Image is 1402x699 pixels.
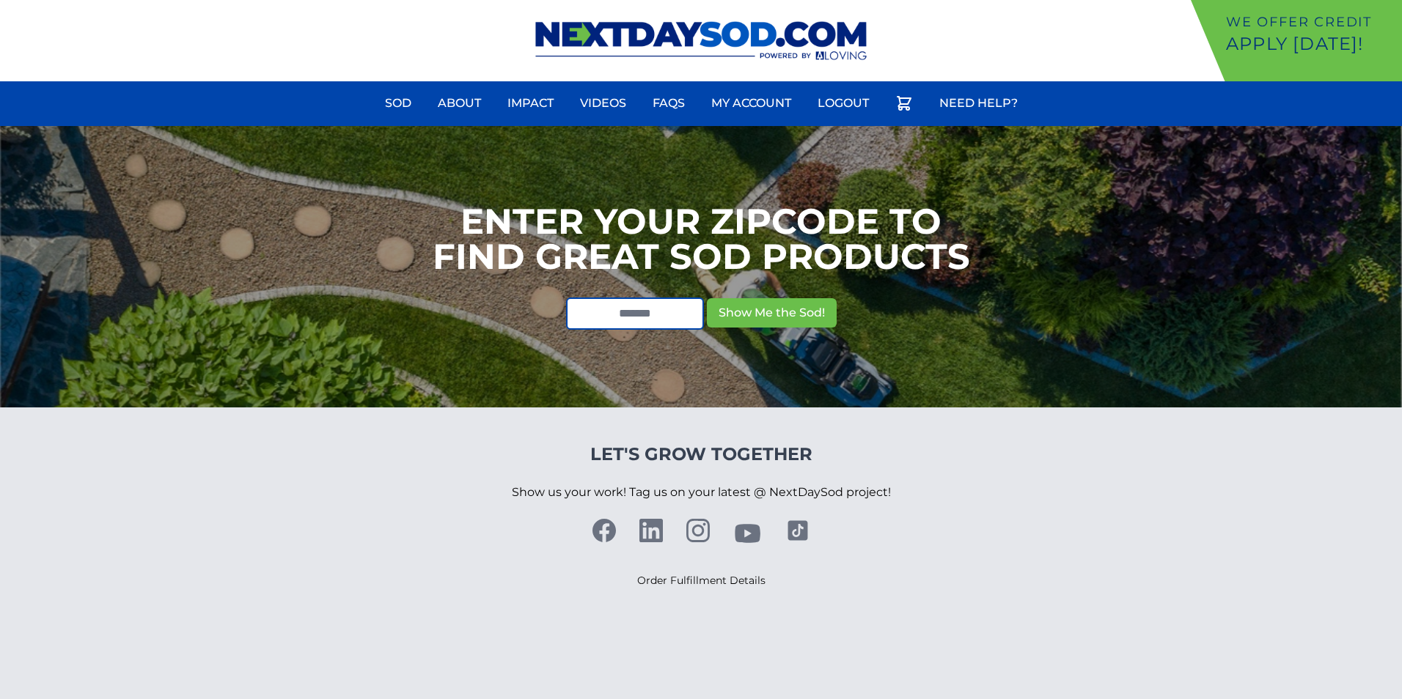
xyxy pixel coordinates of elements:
[512,466,891,519] p: Show us your work! Tag us on your latest @ NextDaySod project!
[644,86,694,121] a: FAQs
[637,574,766,587] a: Order Fulfillment Details
[429,86,490,121] a: About
[571,86,635,121] a: Videos
[702,86,800,121] a: My Account
[931,86,1027,121] a: Need Help?
[1226,32,1396,56] p: Apply [DATE]!
[376,86,420,121] a: Sod
[499,86,562,121] a: Impact
[809,86,878,121] a: Logout
[1226,12,1396,32] p: We offer Credit
[707,298,837,328] button: Show Me the Sod!
[433,204,970,274] h1: Enter your Zipcode to Find Great Sod Products
[512,443,891,466] h4: Let's Grow Together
